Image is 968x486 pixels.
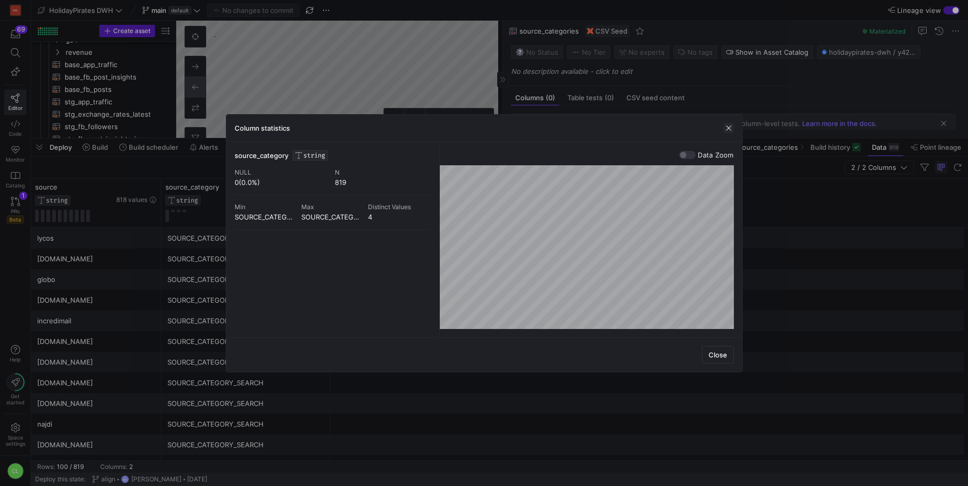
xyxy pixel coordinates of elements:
div: SOURCE_CATEGORY_VIDEO [301,213,364,221]
div: Distinct Values [368,203,431,211]
div: 0(0.0%) [235,178,331,186]
div: 819 [335,178,431,186]
button: Close [702,346,734,364]
span: source_category [235,151,288,160]
div: 4 [368,213,431,221]
div: Max [301,203,364,211]
div: N [335,169,431,176]
div: SOURCE_CATEGORY_SEARCH [235,213,297,221]
div: NULL [235,169,331,176]
div: Min [235,203,297,211]
span: Close [709,351,727,359]
span: STRING [303,152,325,159]
span: Data Zoom [698,151,733,159]
h3: Column statistics [235,124,290,132]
